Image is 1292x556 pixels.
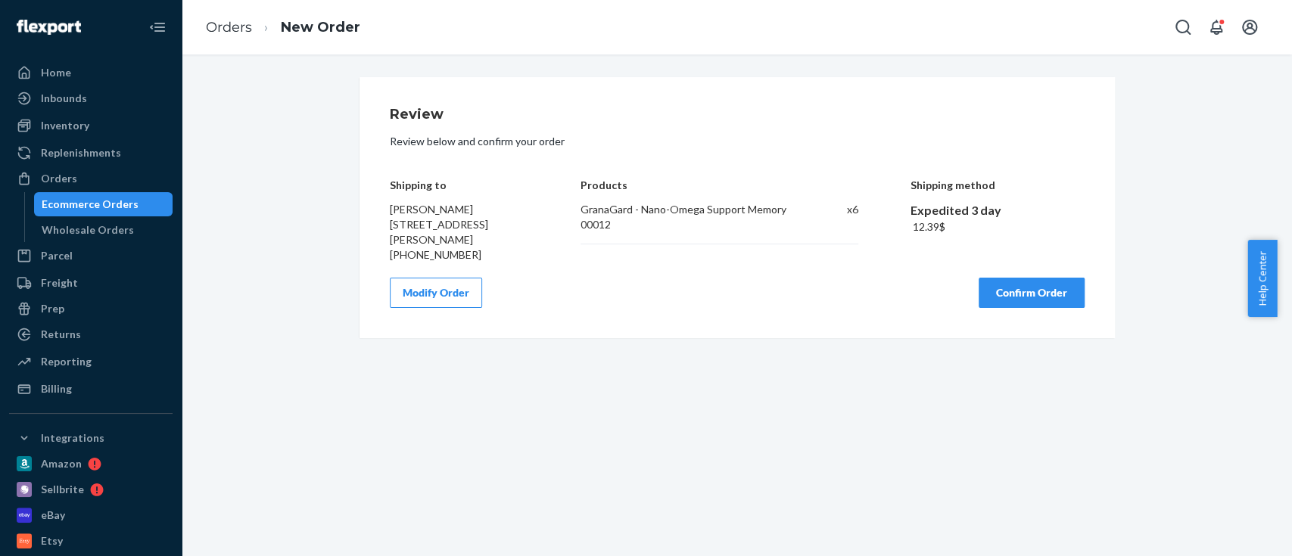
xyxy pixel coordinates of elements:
button: Confirm Order [979,278,1085,308]
div: Billing [41,381,72,396]
p: Review below and confirm your order [390,134,1085,149]
a: Orders [9,166,173,191]
a: Prep [9,297,173,321]
a: Inventory [9,113,173,138]
a: New Order [281,19,360,36]
div: Sellbrite [41,482,84,497]
a: Wholesale Orders [34,218,173,242]
a: Inbounds [9,86,173,110]
button: Open Search Box [1168,12,1198,42]
div: Expedited 3 day [911,202,1085,219]
button: Integrations [9,426,173,450]
h4: Products [581,179,858,191]
a: Reporting [9,349,173,374]
button: Modify Order [390,278,482,308]
div: Replenishments [41,145,121,160]
a: Returns [9,322,173,346]
div: Integrations [41,430,104,446]
div: Home [41,65,71,80]
div: Wholesale Orders [42,222,134,238]
h4: Shipping method [911,179,1085,191]
span: [PERSON_NAME] [STREET_ADDRESS][PERSON_NAME] [390,203,488,246]
a: eBay [9,503,173,527]
ol: breadcrumbs [194,5,372,50]
div: x 6 [814,202,858,232]
button: Open notifications [1201,12,1231,42]
div: Orders [41,171,77,186]
a: Etsy [9,529,173,553]
a: Amazon [9,452,173,476]
div: eBay [41,508,65,523]
a: Billing [9,377,173,401]
div: Etsy [41,533,63,548]
div: GranaGard - Nano-Omega Support Memory 00012 [581,202,799,232]
div: Ecommerce Orders [42,197,139,212]
div: Inventory [41,118,89,133]
a: Freight [9,271,173,295]
button: Help Center [1247,240,1277,317]
a: Home [9,61,173,85]
div: Reporting [41,354,92,369]
a: Replenishments [9,141,173,165]
div: ‏12.39 ‏$ [911,219,1085,235]
a: Sellbrite [9,477,173,502]
a: Ecommerce Orders [34,192,173,216]
button: Open account menu [1234,12,1265,42]
h1: Review [390,107,1085,123]
a: Parcel [9,244,173,268]
div: [PHONE_NUMBER] [390,247,529,262]
div: Returns [41,327,81,342]
div: Parcel [41,248,73,263]
div: Freight [41,275,78,290]
button: Close Navigation [142,12,173,42]
div: Amazon [41,456,82,471]
div: Prep [41,301,64,316]
h4: Shipping to [390,179,529,191]
a: Orders [206,19,252,36]
div: Inbounds [41,91,87,106]
img: Flexport logo [17,20,81,35]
